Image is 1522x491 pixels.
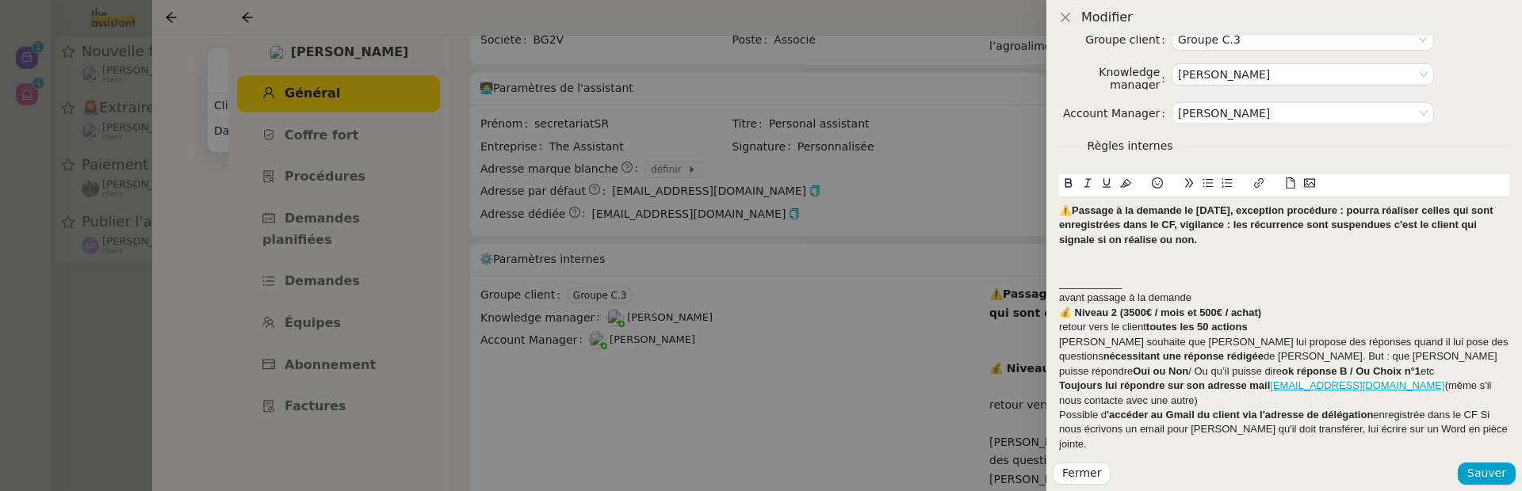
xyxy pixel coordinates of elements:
div: retour vers le client [1059,320,1509,334]
nz-select-item: Frédérique Albert [1178,64,1428,85]
a: [EMAIL_ADDRESS][DOMAIN_NAME] [1270,379,1444,391]
span: Fermer [1062,464,1101,482]
strong: ok réponse B / Ou Choix n°1 [1282,365,1421,377]
div: [PERSON_NAME] souhaite que [PERSON_NAME] lui propose des réponses quand il lui pose des questions... [1059,335,1509,379]
label: Groupe client [1085,29,1172,51]
button: Sauver [1458,462,1516,485]
div: ___________ [1059,276,1509,291]
span: Modifier [1081,10,1133,25]
div: Possible d enregistrée dans le CF Si nous écrivons un email pour [PERSON_NAME] qu'il doit transfé... [1059,408,1509,451]
strong: Toujours lui répondre sur son adresse mail [1059,379,1270,391]
span: Règles internes [1076,137,1184,155]
strong: 💰 Niveau 2 (3500€ / mois et 500€ / achat) [1059,306,1261,318]
strong: 'accéder au Gmail du client via l'adresse de délégation [1107,409,1373,421]
strong: toutes les 50 actions [1146,321,1248,333]
button: Fermer [1053,462,1111,485]
span: Sauver [1467,464,1506,482]
button: Close [1059,11,1072,25]
div: (même s'il nous contacte avec une autre) [1059,379,1509,408]
strong: Oui ou Non [1133,365,1188,377]
div: avant passage à la demande [1059,291,1509,305]
nz-select-item: Marie Rivoira [1178,103,1428,124]
label: Knowledge manager [1059,67,1172,89]
strong: ⚠️Passage à la demande le [DATE], exception procédure : pourra réaliser celles qui sont enregistr... [1059,204,1496,246]
label: Account Manager [1063,102,1172,124]
nz-select-item: Groupe C.3 [1178,29,1428,50]
strong: nécessitant une réponse rédigée [1103,350,1264,362]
